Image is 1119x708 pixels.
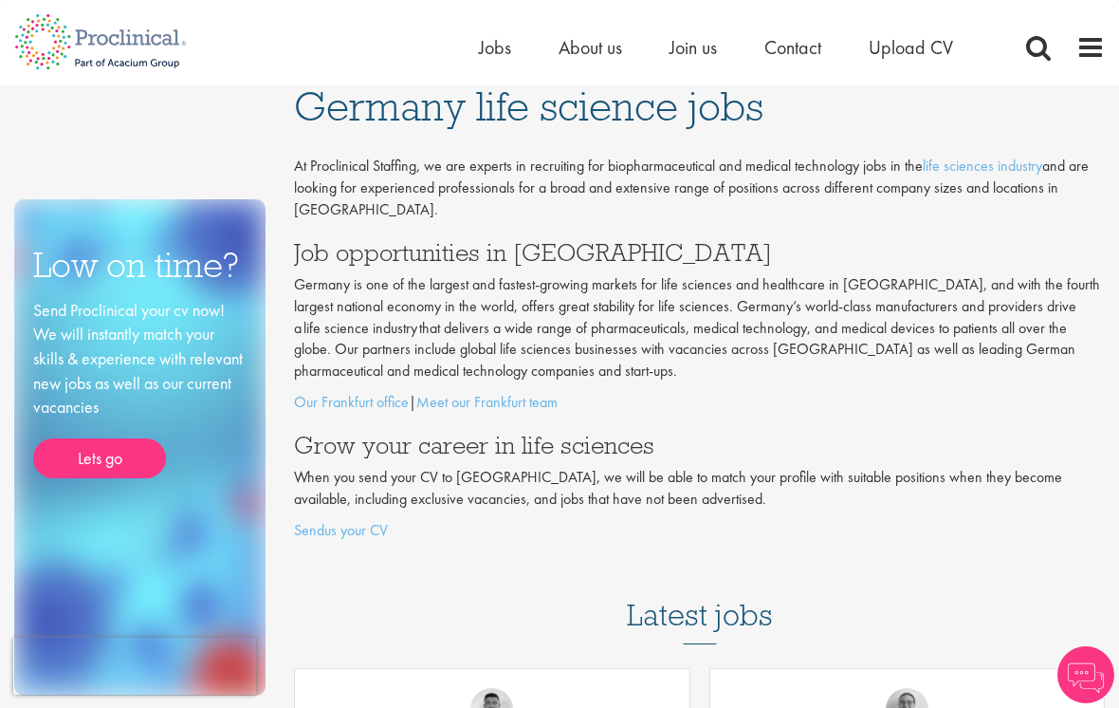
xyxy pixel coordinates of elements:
[33,298,247,478] div: Send Proclinical your cv now! We will instantly match your skills & experience with relevant new ...
[294,433,1105,457] h3: Grow your career in life sciences
[670,35,717,60] a: Join us
[294,520,388,540] a: Sendus your CV
[923,156,1042,176] a: life sciences industry
[559,35,622,60] a: About us
[294,467,1105,511] p: When you send your CV to [GEOGRAPHIC_DATA], we will be able to match your profile with suitable p...
[416,392,558,412] a: Meet our Frankfurt team
[33,247,247,284] h3: Low on time?
[294,392,1105,414] p: |
[33,438,166,478] a: Lets go
[294,156,1105,221] p: At Proclinical Staffing, we are experts in recruiting for biopharmaceutical and medical technolog...
[479,35,511,60] a: Jobs
[869,35,953,60] a: Upload CV
[294,392,409,412] a: Our Frankfurt office
[294,274,1105,382] p: Germany is one of the largest and fastest-growing markets for life sciences and healthcare in [GE...
[13,638,256,695] iframe: reCAPTCHA
[294,81,763,132] span: Germany life science jobs
[294,240,1105,265] h3: Job opportunities in [GEOGRAPHIC_DATA]
[1057,646,1114,703] img: Chatbot
[627,551,773,644] h3: Latest jobs
[764,35,821,60] a: Contact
